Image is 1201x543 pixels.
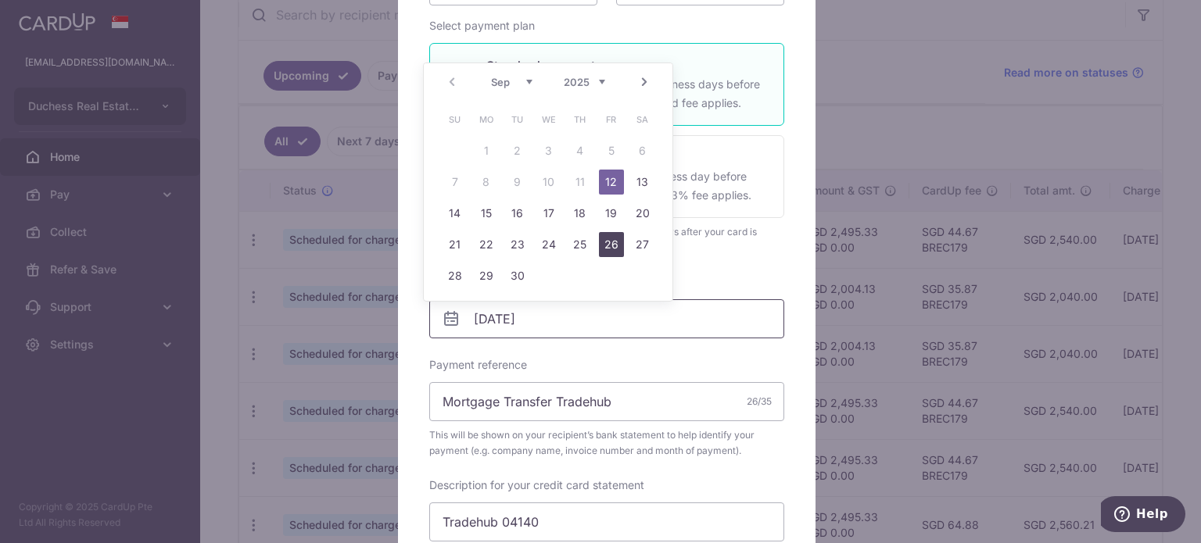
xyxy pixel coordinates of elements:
[536,232,561,257] a: 24
[443,201,468,226] a: 14
[568,232,593,257] a: 25
[630,170,655,195] a: 13
[429,477,644,493] label: Description for your credit card statement
[599,201,624,226] a: 19
[630,201,655,226] a: 20
[568,107,593,132] span: Thursday
[474,263,499,288] a: 29
[630,107,655,132] span: Saturday
[630,232,655,257] a: 27
[1101,496,1185,535] iframe: Opens a widget where you can find more information
[568,201,593,226] a: 18
[505,263,530,288] a: 30
[505,107,530,132] span: Tuesday
[599,170,624,195] a: 12
[599,107,624,132] span: Friday
[486,56,765,75] p: Standard payment
[505,232,530,257] a: 23
[599,232,624,257] a: 26
[474,201,499,226] a: 15
[429,299,784,338] input: DD / MM / YYYY
[505,201,530,226] a: 16
[536,201,561,226] a: 17
[443,263,468,288] a: 28
[536,107,561,132] span: Wednesday
[429,427,784,459] span: This will be shown on your recipient’s bank statement to help identify your payment (e.g. company...
[635,73,654,91] a: Next
[747,394,772,409] div: 26/35
[429,357,527,373] label: Payment reference
[443,232,468,257] a: 21
[429,18,535,34] label: Select payment plan
[474,107,499,132] span: Monday
[474,232,499,257] a: 22
[443,107,468,132] span: Sunday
